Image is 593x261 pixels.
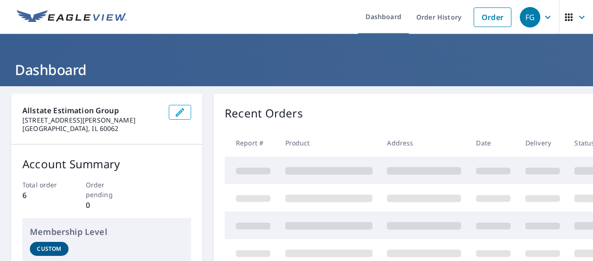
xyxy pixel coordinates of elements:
th: Product [278,129,380,157]
th: Delivery [518,129,567,157]
p: Order pending [86,180,128,199]
p: Allstate Estimation Group [22,105,161,116]
p: Recent Orders [225,105,303,122]
h1: Dashboard [11,60,582,79]
p: [STREET_ADDRESS][PERSON_NAME] [22,116,161,124]
div: FG [520,7,540,27]
th: Date [469,129,518,157]
p: 0 [86,199,128,211]
p: 6 [22,190,65,201]
p: Membership Level [30,226,184,238]
p: [GEOGRAPHIC_DATA], IL 60062 [22,124,161,133]
th: Report # [225,129,278,157]
p: Account Summary [22,156,191,172]
th: Address [379,129,469,157]
p: Total order [22,180,65,190]
p: Custom [37,245,61,253]
a: Order [474,7,511,27]
img: EV Logo [17,10,127,24]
